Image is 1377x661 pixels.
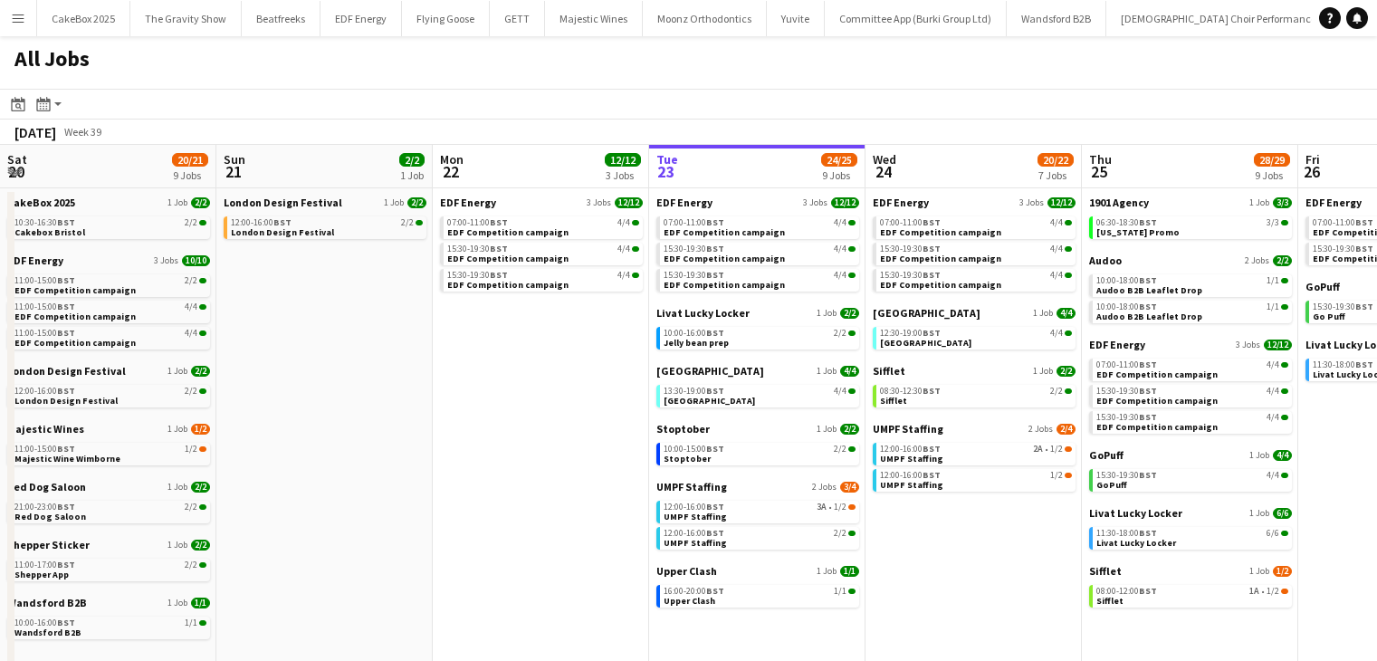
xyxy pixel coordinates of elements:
span: Red Dog Saloon [14,511,86,522]
span: Stoptober [664,453,711,465]
span: 15:30-19:30 [447,271,508,280]
span: London Design Festival [14,395,118,407]
span: 1 Job [167,197,187,208]
div: Majestic Wines1 Job1/211:00-15:00BST1/2Majestic Wine Wimborne [7,422,210,480]
div: Red Dog Saloon1 Job2/221:00-23:00BST2/2Red Dog Saloon [7,480,210,538]
span: 12:00-16:00 [14,387,75,396]
div: Livat Lucky Locker1 Job2/210:00-16:00BST2/2Jelly bean prep [656,306,859,364]
span: 4/4 [1267,471,1279,480]
span: EDF Competition campaign [664,279,785,291]
span: 10:30-16:30 [14,218,75,227]
span: 07:00-11:00 [664,218,724,227]
span: BST [1355,216,1373,228]
span: EDF Energy [656,196,712,209]
span: 2/2 [1273,255,1292,266]
a: EDF Energy3 Jobs10/10 [7,254,210,267]
span: 06:30-18:30 [1096,218,1157,227]
span: 4/4 [1273,450,1292,461]
span: 3 Jobs [803,197,827,208]
span: 2/2 [401,218,414,227]
span: BST [490,243,508,254]
span: 2/2 [840,308,859,319]
span: EDF Competition campaign [14,284,136,296]
button: Flying Goose [402,1,490,36]
div: EDF Energy3 Jobs12/1207:00-11:00BST4/4EDF Competition campaign15:30-19:30BST4/4EDF Competition ca... [656,196,859,306]
span: 4/4 [1267,413,1279,422]
div: London Design Festival1 Job2/212:00-16:00BST2/2London Design Festival [7,364,210,422]
span: 11:00-15:00 [14,276,75,285]
a: EDF Energy3 Jobs12/12 [873,196,1076,209]
span: 2/4 [1057,424,1076,435]
span: Southend Airport [664,395,755,407]
span: 1/2 [834,503,846,512]
div: [GEOGRAPHIC_DATA]1 Job4/413:30-19:00BST4/4[GEOGRAPHIC_DATA] [656,364,859,422]
span: Majestic Wine Wimborne [14,453,120,465]
span: EDF Energy [873,196,929,209]
a: 10:00-18:00BST1/1Audoo B2B Leaflet Drop [1096,274,1288,295]
span: 12/12 [1264,340,1292,350]
a: London Design Festival1 Job2/2 [7,364,210,378]
span: 2/2 [407,197,426,208]
span: BST [1139,385,1157,397]
a: 15:30-19:30BST4/4EDF Competition campaign [447,243,639,263]
span: 2/2 [1050,387,1063,396]
span: 3/3 [1267,218,1279,227]
a: 15:30-19:30BST4/4EDF Competition campaign [664,269,856,290]
span: Audoo [1089,254,1122,267]
span: UMPF Staffing [656,480,727,493]
span: UMPF Staffing [880,453,943,465]
a: EDF Energy3 Jobs12/12 [440,196,643,209]
span: 08:30-12:30 [880,387,941,396]
span: BST [923,216,941,228]
span: 10:00-18:00 [1096,302,1157,311]
span: 1 Job [817,308,837,319]
span: 4/4 [834,244,846,254]
span: BST [1139,359,1157,370]
a: Audoo2 Jobs2/2 [1089,254,1292,267]
a: Stoptober1 Job2/2 [656,422,859,436]
span: 4/4 [840,366,859,377]
a: 10:30-16:30BST2/2Cakebox Bristol [14,216,206,237]
button: Beatfreeks [242,1,320,36]
span: 2/2 [840,424,859,435]
span: 4/4 [834,218,846,227]
span: EDF Energy [7,254,63,267]
span: 1 Job [1249,508,1269,519]
span: 4/4 [185,302,197,311]
span: 4/4 [1050,329,1063,338]
span: 1901 Agency [1089,196,1149,209]
span: 4/4 [617,271,630,280]
a: 07:00-11:00BST4/4EDF Competition campaign [880,216,1072,237]
span: EDF Competition campaign [447,279,569,291]
button: Majestic Wines [545,1,643,36]
span: 15:30-19:30 [1096,471,1157,480]
span: EDF Competition campaign [664,226,785,238]
div: Sifflet1 Job2/208:30-12:30BST2/2Sifflet [873,364,1076,422]
span: 1 Job [167,366,187,377]
span: EDF Competition campaign [880,279,1001,291]
a: 10:00-16:00BST2/2Jelly bean prep [664,327,856,348]
span: 4/4 [834,271,846,280]
span: 2/2 [185,387,197,396]
span: 2 Jobs [1028,424,1053,435]
span: CakeBox 2025 [7,196,75,209]
span: GoPuff [1096,479,1127,491]
span: 15:30-19:30 [1096,387,1157,396]
span: Livat Lucky Locker [1089,506,1182,520]
a: UMPF Staffing2 Jobs2/4 [873,422,1076,436]
span: EDF Competition campaign [447,253,569,264]
div: EDF Energy3 Jobs12/1207:00-11:00BST4/4EDF Competition campaign15:30-19:30BST4/4EDF Competition ca... [873,196,1076,306]
span: 12:00-16:00 [231,218,292,227]
div: 1901 Agency1 Job3/306:30-18:30BST3/3[US_STATE] Promo [1089,196,1292,254]
div: Livat Lucky Locker1 Job6/611:30-18:00BST6/6Livat Lucky Locker [1089,506,1292,564]
span: EDF Competition campaign [14,337,136,349]
a: 13:30-19:00BST4/4[GEOGRAPHIC_DATA] [664,385,856,406]
span: Go Puff [1313,311,1345,322]
a: [GEOGRAPHIC_DATA]1 Job4/4 [656,364,859,378]
a: 12:00-16:00BST2/2UMPF Staffing [664,527,856,548]
span: 2/2 [191,482,210,493]
span: Audoo B2B Leaflet Drop [1096,284,1202,296]
span: 4/4 [185,329,197,338]
span: Sifflet [880,395,907,407]
a: 11:30-18:00BST6/6Livat Lucky Locker [1096,527,1288,548]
